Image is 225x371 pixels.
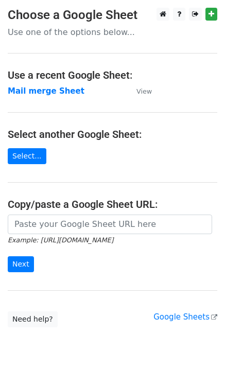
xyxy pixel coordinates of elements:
input: Paste your Google Sheet URL here [8,215,212,234]
small: View [136,87,152,95]
h4: Copy/paste a Google Sheet URL: [8,198,217,210]
a: Select... [8,148,46,164]
a: Google Sheets [153,312,217,322]
input: Next [8,256,34,272]
a: Need help? [8,311,58,327]
a: Mail merge Sheet [8,86,84,96]
small: Example: [URL][DOMAIN_NAME] [8,236,113,244]
p: Use one of the options below... [8,27,217,38]
h3: Choose a Google Sheet [8,8,217,23]
h4: Use a recent Google Sheet: [8,69,217,81]
a: View [126,86,152,96]
h4: Select another Google Sheet: [8,128,217,140]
